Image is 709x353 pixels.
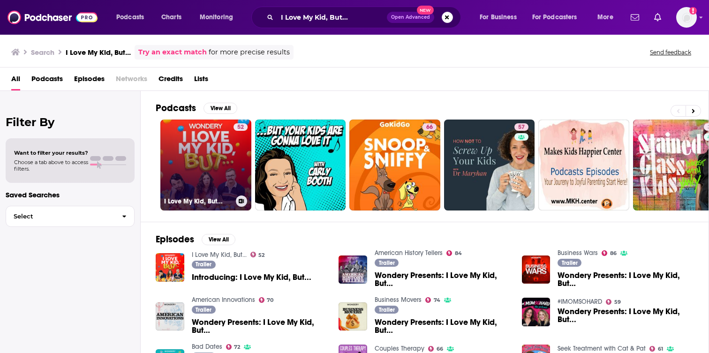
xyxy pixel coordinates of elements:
a: 66 [422,123,437,131]
button: View All [202,234,235,245]
span: Select [6,213,114,219]
a: PodcastsView All [156,102,237,114]
svg: Add a profile image [689,7,697,15]
img: User Profile [676,7,697,28]
a: 66 [349,120,440,210]
a: EpisodesView All [156,233,235,245]
img: Introducing: I Love My Kid, But... [156,253,184,282]
span: 52 [237,123,244,132]
a: Podchaser - Follow, Share and Rate Podcasts [8,8,98,26]
button: open menu [591,10,625,25]
span: Trailer [379,260,395,266]
a: American Innovations [192,296,255,304]
span: Trailer [379,307,395,313]
a: Bad Dates [192,343,222,351]
a: Wondery Presents: I Love My Kid, But… [375,318,511,334]
a: American History Tellers [375,249,443,257]
a: 61 [649,346,663,352]
a: Show notifications dropdown [627,9,643,25]
span: 52 [258,253,264,257]
img: Wondery Presents: I Love My Kid, But… [339,255,367,284]
button: Send feedback [647,48,694,56]
span: for more precise results [209,47,290,58]
button: Open AdvancedNew [387,12,434,23]
a: 57 [514,123,528,131]
a: Wondery Presents: I Love My Kid, But… [558,271,694,287]
button: open menu [193,10,245,25]
a: 70 [259,297,274,303]
a: Wondery Presents: I Love My Kid, But… [192,318,328,334]
span: Networks [116,71,147,90]
button: open menu [110,10,156,25]
span: For Podcasters [532,11,577,24]
a: 59 [606,299,621,305]
a: Wondery Presents: I Love My Kid, But… [375,271,511,287]
a: Business Movers [375,296,422,304]
a: 72 [226,344,241,350]
span: Charts [161,11,181,24]
h2: Filter By [6,115,135,129]
img: Wondery Presents: I Love My Kid, But… [522,255,551,284]
span: Open Advanced [391,15,430,20]
a: Lists [194,71,208,90]
h3: I Love My Kid, But... [164,197,232,205]
a: 84 [446,250,462,256]
span: Logged in as sschroeder [676,7,697,28]
span: All [11,71,20,90]
span: 66 [426,123,433,132]
h3: I Love My Kid, But... [66,48,131,57]
p: Saved Searches [6,190,135,199]
button: Show profile menu [676,7,697,28]
img: Wondery Presents: I Love My Kid, But... [522,298,551,326]
span: 59 [614,300,621,304]
span: Trailer [196,262,211,267]
a: Seek Treatment with Cat & Pat [558,345,646,353]
a: Episodes [74,71,105,90]
span: Trailer [562,260,578,266]
h2: Podcasts [156,102,196,114]
h2: Episodes [156,233,194,245]
img: Wondery Presents: I Love My Kid, But… [339,302,367,331]
span: More [597,11,613,24]
span: New [417,6,434,15]
a: 52 [234,123,248,131]
a: 86 [602,250,617,256]
span: 84 [455,251,462,255]
input: Search podcasts, credits, & more... [277,10,387,25]
a: 52 [250,252,265,257]
a: Show notifications dropdown [650,9,665,25]
img: Wondery Presents: I Love My Kid, But… [156,302,184,331]
button: View All [204,103,237,114]
a: 74 [425,297,440,303]
button: open menu [526,10,591,25]
span: Want to filter your results? [14,150,88,156]
button: Select [6,206,135,227]
a: 66 [428,346,443,352]
a: Business Wars [558,249,598,257]
a: Try an exact match [138,47,207,58]
a: I Love My Kid, But... [192,251,247,259]
span: Wondery Presents: I Love My Kid, But... [558,308,694,323]
a: Podcasts [31,71,63,90]
a: Credits [158,71,183,90]
a: 52I Love My Kid, But... [160,120,251,210]
a: Couples Therapy [375,345,424,353]
span: 70 [267,298,273,302]
span: 86 [610,251,617,255]
a: Charts [155,10,187,25]
span: 61 [658,347,663,351]
h3: Search [31,48,54,57]
span: Monitoring [200,11,233,24]
span: Choose a tab above to access filters. [14,159,88,172]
